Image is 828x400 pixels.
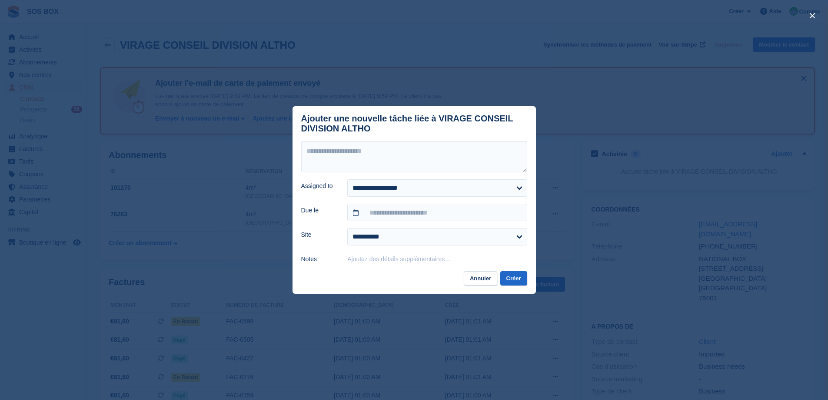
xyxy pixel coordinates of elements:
button: Ajoutez des détails supplémentaires… [347,255,451,262]
label: Assigned to [301,182,337,191]
button: Annuler [464,271,497,286]
div: Ajouter une nouvelle tâche liée à VIRAGE CONSEIL DIVISION ALTHO [301,114,527,134]
label: Notes [301,255,337,264]
label: Site [301,230,337,239]
button: close [805,9,819,23]
button: Créer [500,271,527,286]
label: Due le [301,206,337,215]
